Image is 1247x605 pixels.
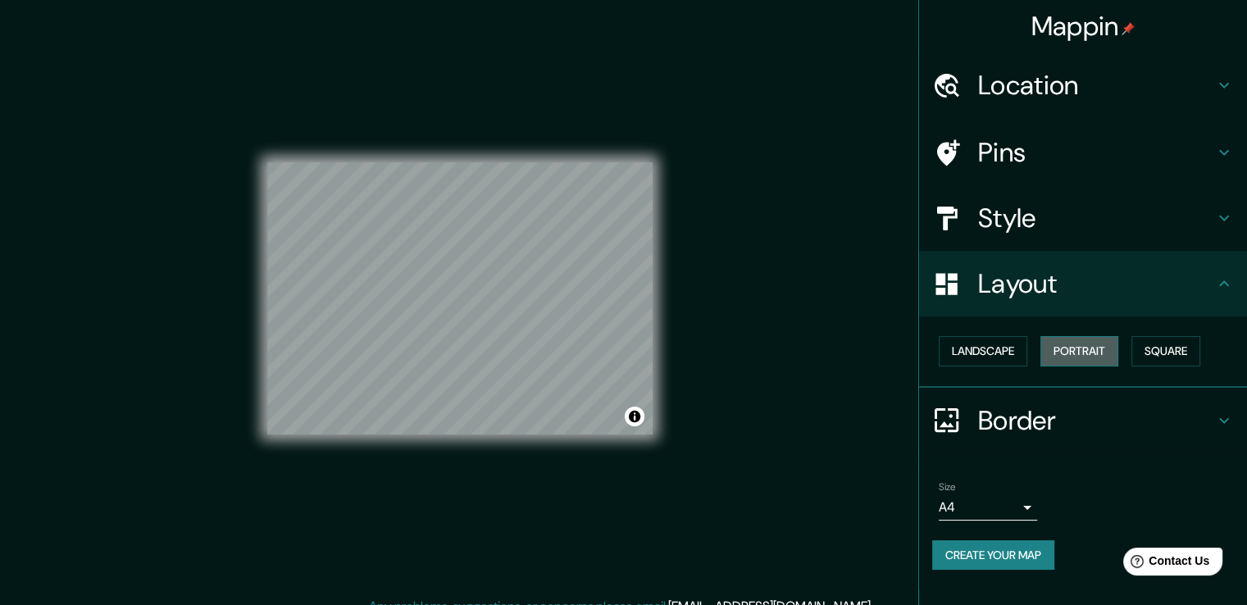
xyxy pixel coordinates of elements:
[919,388,1247,453] div: Border
[919,120,1247,185] div: Pins
[919,185,1247,251] div: Style
[267,162,653,434] canvas: Map
[1040,336,1118,366] button: Portrait
[1122,22,1135,35] img: pin-icon.png
[1131,336,1200,366] button: Square
[939,336,1027,366] button: Landscape
[939,494,1037,521] div: A4
[978,136,1214,169] h4: Pins
[1031,10,1135,43] h4: Mappin
[978,69,1214,102] h4: Location
[625,407,644,426] button: Toggle attribution
[978,404,1214,437] h4: Border
[1101,541,1229,587] iframe: Help widget launcher
[978,202,1214,234] h4: Style
[919,52,1247,118] div: Location
[919,251,1247,316] div: Layout
[939,480,956,494] label: Size
[978,267,1214,300] h4: Layout
[932,540,1054,571] button: Create your map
